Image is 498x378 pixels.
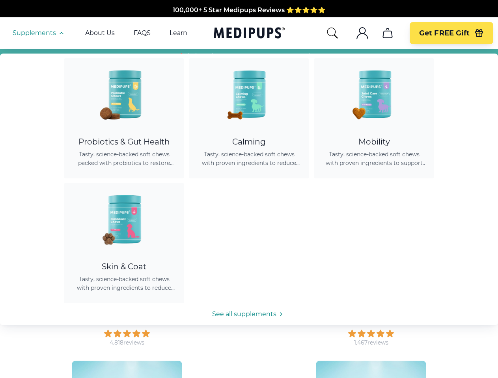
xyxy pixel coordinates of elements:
span: Tasty, science-backed soft chews with proven ingredients to reduce shedding, promote healthy skin... [73,275,175,292]
a: Probiotic Dog Chews - MedipupsProbiotics & Gut HealthTasty, science-backed soft chews packed with... [64,58,184,178]
a: Joint Care Chews - MedipupsMobilityTasty, science-backed soft chews with proven ingredients to su... [314,58,434,178]
span: Tasty, science-backed soft chews with proven ingredients to reduce anxiety, promote relaxation, a... [198,150,300,167]
img: Joint Care Chews - Medipups [339,58,410,129]
span: Tasty, science-backed soft chews packed with probiotics to restore gut balance, ease itching, sup... [73,150,175,167]
a: Medipups [214,26,285,42]
span: Tasty, science-backed soft chews with proven ingredients to support joint health, improve mobilit... [323,150,425,167]
a: About Us [85,29,115,37]
a: FAQS [134,29,151,37]
div: 4,818 reviews [110,339,144,346]
a: Calming Dog Chews - MedipupsCalmingTasty, science-backed soft chews with proven ingredients to re... [189,58,309,178]
div: Mobility [323,137,425,147]
span: Made In The [GEOGRAPHIC_DATA] from domestic & globally sourced ingredients [118,6,380,14]
button: search [326,27,339,39]
button: cart [378,24,397,43]
span: Get FREE Gift [419,29,470,38]
a: Learn [170,29,187,37]
div: Skin & Coat [73,262,175,272]
img: Calming Dog Chews - Medipups [214,58,285,129]
img: Probiotic Dog Chews - Medipups [89,58,160,129]
button: Get FREE Gift [410,22,493,44]
div: 1,467 reviews [354,339,388,346]
div: Probiotics & Gut Health [73,137,175,147]
a: Skin & Coat Chews - MedipupsSkin & CoatTasty, science-backed soft chews with proven ingredients t... [64,183,184,303]
button: Supplements [13,28,66,38]
button: account [353,24,372,43]
div: Calming [198,137,300,147]
span: Supplements [13,29,56,37]
img: Skin & Coat Chews - Medipups [89,183,160,254]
